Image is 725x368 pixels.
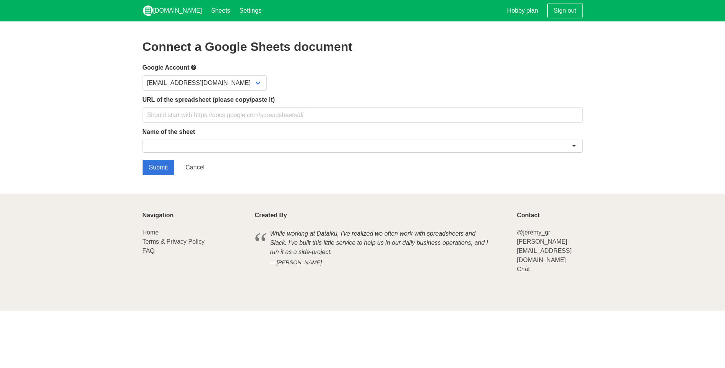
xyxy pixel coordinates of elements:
[517,238,571,263] a: [PERSON_NAME][EMAIL_ADDRESS][DOMAIN_NAME]
[179,160,211,175] a: Cancel
[517,212,582,219] p: Contact
[270,259,493,267] cite: [PERSON_NAME]
[143,229,159,236] a: Home
[517,229,550,236] a: @jeremy_gr
[517,266,530,272] a: Chat
[143,238,205,245] a: Terms & Privacy Policy
[547,3,583,18] a: Sign out
[143,95,583,104] label: URL of the spreadsheet (please copy/paste it)
[255,212,508,219] p: Created By
[143,212,246,219] p: Navigation
[143,40,583,54] h2: Connect a Google Sheets document
[143,63,583,72] label: Google Account
[143,160,175,175] input: Submit
[255,228,508,268] blockquote: While working at Dataiku, I've realized we often work with spreadsheets and Slack. I've built thi...
[143,107,583,123] input: Should start with https://docs.google.com/spreadsheets/d/
[143,5,153,16] img: logo_v2_white.png
[143,248,155,254] a: FAQ
[143,127,583,137] label: Name of the sheet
